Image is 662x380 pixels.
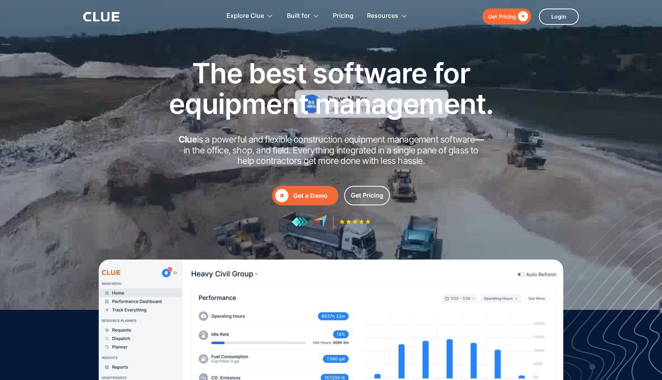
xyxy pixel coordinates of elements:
[367,4,398,28] div: Resources
[516,12,528,21] div: 
[293,191,335,201] div: Get a Demo
[539,9,579,25] a: Login
[475,134,484,145] strong: —
[333,4,353,28] a: Pricing
[157,58,505,119] h1: The best software for equipment management.
[314,215,327,229] img: reviews at capterra
[367,4,408,28] div: Resources
[482,9,531,24] a: Get Pricing
[226,4,273,28] div: Explore Clue
[178,134,197,145] strong: Clue
[176,134,486,167] h2: is a powerful and flexible construction equipment management software in the office, shop, and fi...
[344,186,390,205] a: Get Pricing
[287,4,319,28] div: Built for
[292,217,308,227] img: reviews at getapp
[351,191,383,200] div: Get Pricing
[275,189,288,202] div: 
[287,4,310,28] div: Built for
[488,12,516,21] div: Get Pricing
[272,186,338,205] a: Get a Demo
[340,219,370,224] img: Five-star rating icon
[226,4,264,28] div: Explore Clue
